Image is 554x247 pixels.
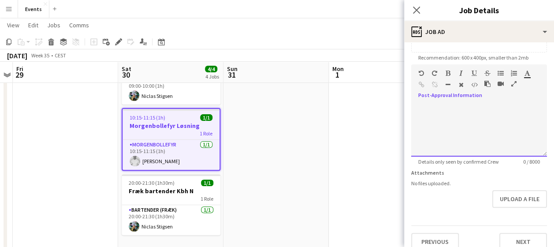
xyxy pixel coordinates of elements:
[15,70,23,80] span: 29
[516,158,547,165] span: 0 / 8000
[129,180,175,186] span: 20:00-21:30 (1h30m)
[123,122,219,130] h3: Morgenbollefyr Løsning
[66,19,93,31] a: Comms
[122,205,220,235] app-card-role: Bartender (Fræk)1/120:00-21:30 (1h30m)Niclas Stigsen
[411,169,444,176] label: Attachments
[471,81,477,88] button: HTML Code
[122,174,220,235] app-job-card: 20:00-21:30 (1h30m)1/1Fræk bartender Kbh N1 RoleBartender (Fræk)1/120:00-21:30 (1h30m)Niclas Stigsen
[404,21,554,42] div: Job Ad
[44,19,64,31] a: Jobs
[227,65,238,73] span: Sun
[418,70,424,77] button: Undo
[205,66,217,72] span: 4/4
[18,0,49,18] button: Events
[55,52,66,59] div: CEST
[69,21,89,29] span: Comms
[511,80,517,87] button: Fullscreen
[411,54,535,61] span: Recommendation: 600 x 400px, smaller than 2mb
[123,140,219,170] app-card-role: Morgenbollefyr1/110:15-11:15 (1h)[PERSON_NAME]
[431,70,438,77] button: Redo
[458,81,464,88] button: Clear Formatting
[200,130,212,137] span: 1 Role
[201,195,213,202] span: 1 Role
[332,65,344,73] span: Mon
[122,108,220,171] app-job-card: 10:15-11:15 (1h)1/1Morgenbollefyr Løsning1 RoleMorgenbollefyr1/110:15-11:15 (1h)[PERSON_NAME]
[471,70,477,77] button: Underline
[47,21,60,29] span: Jobs
[130,114,165,121] span: 10:15-11:15 (1h)
[445,70,451,77] button: Bold
[7,51,27,60] div: [DATE]
[511,70,517,77] button: Ordered List
[484,70,491,77] button: Strikethrough
[226,70,238,80] span: 31
[122,65,131,73] span: Sat
[25,19,42,31] a: Edit
[122,187,220,195] h3: Fræk bartender Kbh N
[4,19,23,31] a: View
[498,70,504,77] button: Unordered List
[492,190,547,208] button: Upload a file
[331,70,344,80] span: 1
[445,81,451,88] button: Horizontal Line
[29,52,51,59] span: Week 35
[498,80,504,87] button: Insert video
[484,80,491,87] button: Paste as plain text
[16,65,23,73] span: Fri
[201,180,213,186] span: 1/1
[411,180,547,187] div: No files uploaded.
[28,21,38,29] span: Edit
[7,21,19,29] span: View
[411,158,506,165] span: Details only seen by confirmed Crew
[200,114,212,121] span: 1/1
[122,75,220,105] app-card-role: Morgenbollefyr1/109:00-10:00 (1h)Niclas Stigsen
[120,70,131,80] span: 30
[404,4,554,16] h3: Job Details
[205,73,219,80] div: 4 Jobs
[524,70,530,77] button: Text Color
[458,70,464,77] button: Italic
